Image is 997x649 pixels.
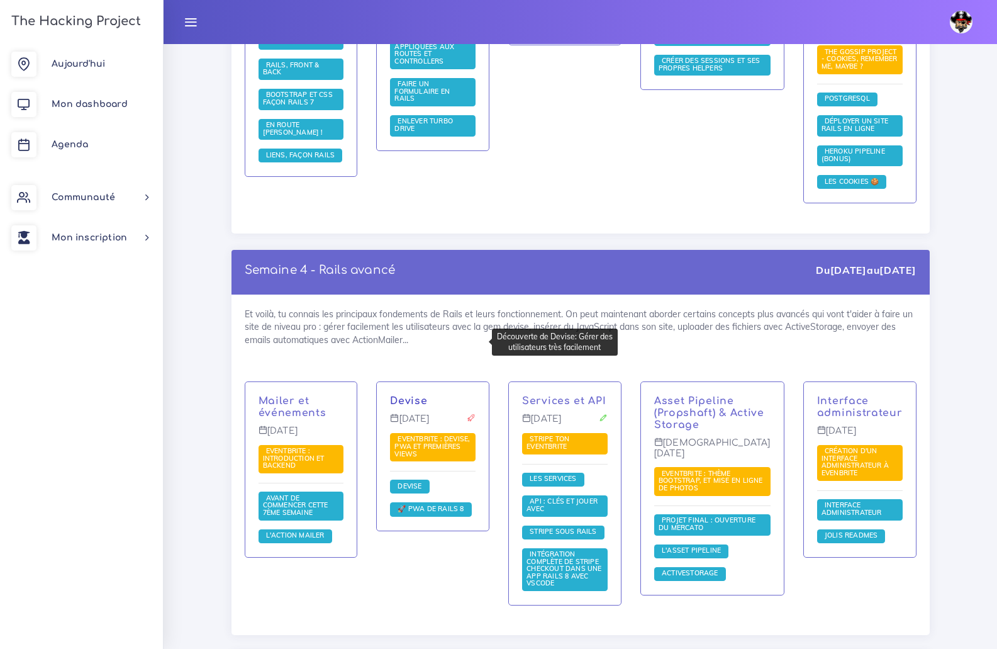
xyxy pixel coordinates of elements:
[522,414,608,434] p: [DATE]
[659,546,724,555] span: L'Asset Pipeline
[394,117,453,133] a: Enlever Turbo Drive
[817,395,903,419] p: Interface administrateur
[52,193,115,202] span: Communauté
[259,426,344,446] p: [DATE]
[830,264,867,276] strong: [DATE]
[526,475,580,483] a: Les services
[816,263,916,278] div: Du au
[390,395,427,407] a: Devise
[394,482,425,491] a: Devise
[52,59,105,69] span: Aujourd'hui
[659,56,760,72] span: Créer des sessions et ses propres helpers
[822,446,889,477] span: Création d'un interface administrateur à Evenbrite
[822,117,888,133] a: Déployer un site rails en ligne
[394,482,425,490] span: Devise
[263,121,326,137] a: En route [PERSON_NAME] !
[879,264,916,276] strong: [DATE]
[394,27,461,65] span: Les conventions REST et CRUD appliquées aux Routes et Controllers
[950,11,972,33] img: avatar
[822,94,873,103] a: PostgreSQL
[263,531,328,539] span: L'Action Mailer
[822,47,898,71] span: The Gossip Project - Cookies, remember me, maybe ?
[390,414,476,434] p: [DATE]
[263,151,338,160] a: Liens, façon Rails
[394,504,467,513] span: 🚀 PWA de Rails 8
[263,446,325,470] span: Eventbrite : introduction et backend
[492,329,618,356] div: Découverte de Devise: Gérer des utilisateurs très facilement
[394,79,450,103] span: Faire un formulaire en Rails
[659,469,763,492] span: Eventbrite : thème bootstrap, et mise en ligne de photos
[659,57,760,73] a: Créer des sessions et ses propres helpers
[822,178,883,186] a: Les cookies 🍪
[245,264,396,276] a: Semaine 4 - Rails avancé
[52,99,128,109] span: Mon dashboard
[526,497,598,513] span: API : clés et jouer avec
[231,295,930,635] div: Et voilà, tu connais les principaux fondements de Rails et leurs fonctionnement. On peut maintena...
[526,435,570,451] a: Stripe ton Eventbrite
[52,233,127,242] span: Mon inscription
[526,497,598,514] a: API : clés et jouer avec
[822,531,881,539] span: Jolis READMEs
[659,516,755,532] span: Projet final : ouverture du mercato
[394,116,453,133] span: Enlever Turbo Drive
[522,395,606,407] a: Services et API
[654,437,771,468] p: [DEMOGRAPHIC_DATA][DATE]
[394,434,470,458] span: Eventbrite : Devise, PWA et premières views
[263,494,328,517] a: Avant de commencer cette 7ème semaine
[822,500,885,517] span: Interface administrateur
[394,28,461,65] a: Les conventions REST et CRUD appliquées aux Routes et Controllers
[526,550,602,588] a: Intégration complète de Stripe Checkout dans une app Rails 8 avec VSCode
[822,147,885,164] a: Heroku Pipeline (Bonus)
[526,434,570,451] span: Stripe ton Eventbrite
[263,447,325,470] a: Eventbrite : introduction et backend
[263,531,328,540] a: L'Action Mailer
[263,150,338,159] span: Liens, façon Rails
[263,60,320,77] a: Rails, front & back
[526,528,600,536] a: Stripe sous Rails
[817,426,903,446] p: [DATE]
[263,120,326,137] span: En route [PERSON_NAME] !
[52,140,88,149] span: Agenda
[659,568,721,577] span: ActiveStorage
[822,48,898,71] a: The Gossip Project - Cookies, remember me, maybe ?
[526,550,602,587] span: Intégration complète de Stripe Checkout dans une app Rails 8 avec VSCode
[8,14,141,28] h3: The Hacking Project
[263,91,333,107] a: Bootstrap et css façon Rails 7
[263,90,333,106] span: Bootstrap et css façon Rails 7
[394,435,470,458] a: Eventbrite : Devise, PWA et premières views
[394,505,467,514] a: 🚀 PWA de Rails 8
[654,395,771,431] p: Asset Pipeline (Propshaft) & Active Storage
[394,80,450,103] a: Faire un formulaire en Rails
[822,147,885,163] span: Heroku Pipeline (Bonus)
[526,527,600,536] span: Stripe sous Rails
[822,116,888,133] span: Déployer un site rails en ligne
[259,395,326,419] a: Mailer et événements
